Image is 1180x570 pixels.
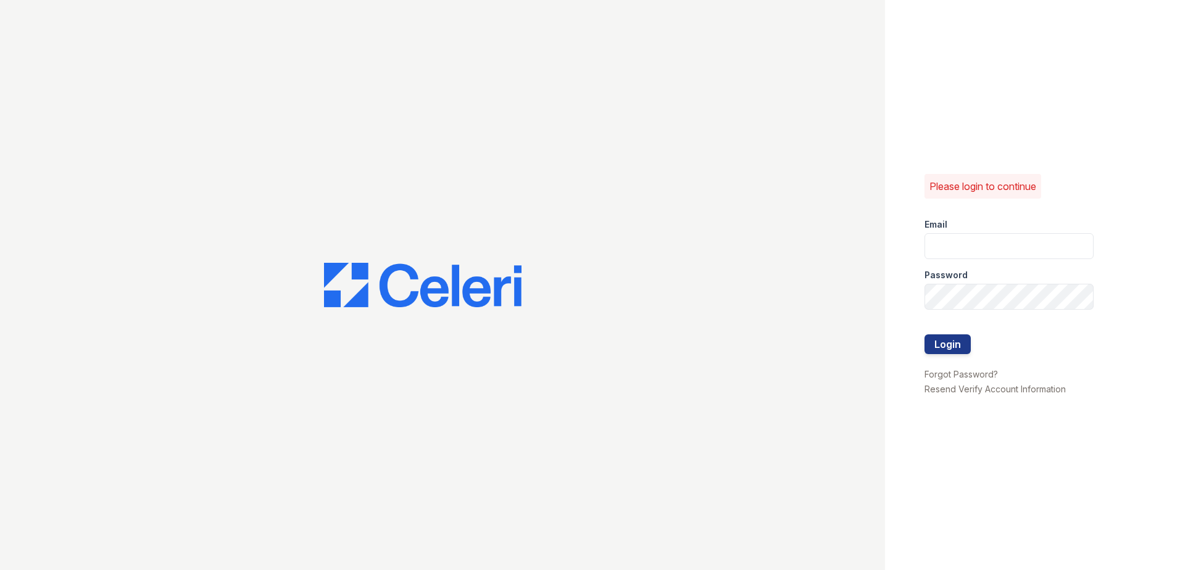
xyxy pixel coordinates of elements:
p: Please login to continue [929,179,1036,194]
label: Password [924,269,968,281]
a: Forgot Password? [924,369,998,379]
button: Login [924,334,971,354]
img: CE_Logo_Blue-a8612792a0a2168367f1c8372b55b34899dd931a85d93a1a3d3e32e68fde9ad4.png [324,263,521,307]
a: Resend Verify Account Information [924,384,1066,394]
label: Email [924,218,947,231]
